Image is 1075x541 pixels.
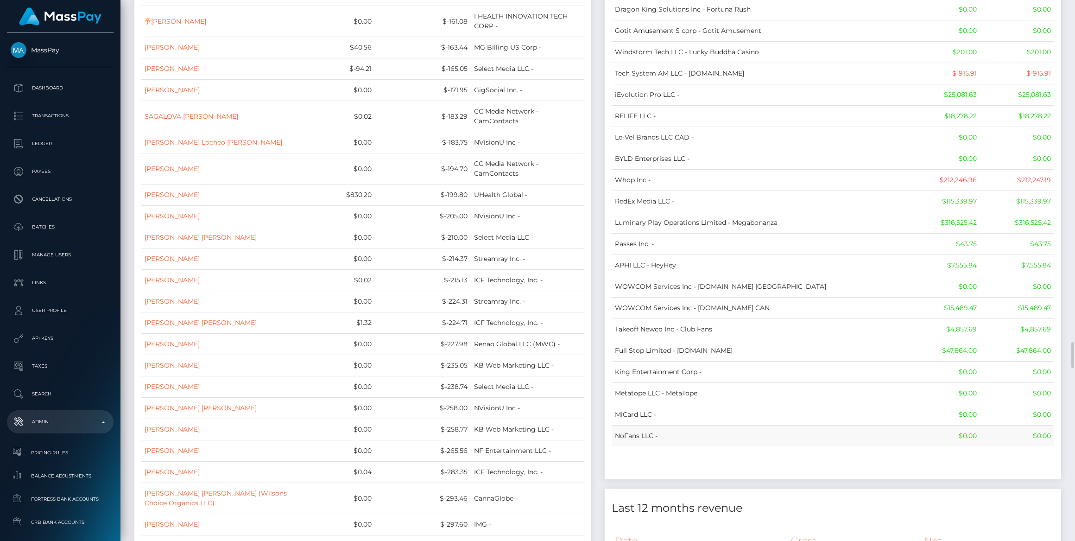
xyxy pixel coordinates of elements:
td: Select Media LLC - [471,58,584,80]
td: $-224.71 [375,312,471,334]
span: Fortress Bank Accounts [11,494,110,504]
td: $0.00 [980,361,1054,382]
td: CC Media Network - CamContacts [471,101,584,132]
td: NVisionU Inc - [471,206,584,227]
td: $0.00 [980,20,1054,41]
td: WOWCOM Services Inc - [DOMAIN_NAME] [GEOGRAPHIC_DATA] [612,276,909,297]
td: $43.75 [980,233,1054,255]
a: Admin [7,410,114,433]
p: Search [11,387,110,401]
p: Batches [11,220,110,234]
p: API Keys [11,331,110,345]
td: NF Entertainment LLC - [471,440,584,462]
td: $0.00 [313,355,374,376]
span: Balance Adjustments [11,471,110,481]
td: Streamray Inc. - [471,291,584,312]
td: KB Web Marketing LLC - [471,419,584,440]
p: Links [11,276,110,290]
a: [PERSON_NAME] [145,255,200,263]
a: [PERSON_NAME] [145,340,200,348]
a: Links [7,271,114,294]
a: [PERSON_NAME] Locheo [PERSON_NAME] [145,138,282,146]
td: $1.32 [313,312,374,334]
a: [PERSON_NAME] [145,212,200,220]
td: $-915.91 [980,63,1054,84]
td: $18,278.22 [909,105,980,127]
td: $0.00 [980,382,1054,404]
td: $0.00 [313,291,374,312]
td: $0.00 [313,80,374,101]
a: CRB Bank Accounts [7,512,114,532]
td: RELIFE LLC - [612,105,909,127]
a: 予[PERSON_NAME] [145,17,206,25]
a: [PERSON_NAME] [145,468,200,476]
td: King Entertainment Corp - [612,361,909,382]
td: $-227.98 [375,334,471,355]
a: [PERSON_NAME] [145,165,200,173]
p: Taxes [11,359,110,373]
td: ICF Technology, Inc. - [471,270,584,291]
td: Tech System AM LLC - [DOMAIN_NAME] [612,63,909,84]
img: MassPay [11,42,26,58]
td: Whop Inc - [612,169,909,191]
td: UHealth Global - [471,185,584,206]
td: $-215.13 [375,270,471,291]
a: Fortress Bank Accounts [7,489,114,509]
a: Dashboard [7,76,114,100]
td: Streamray Inc. - [471,248,584,270]
a: [PERSON_NAME] [145,86,200,94]
td: $47,864.00 [909,340,980,361]
td: Full Stop Limited - [DOMAIN_NAME] [612,340,909,361]
a: [PERSON_NAME] [145,382,200,391]
td: $-171.95 [375,80,471,101]
a: Payees [7,160,114,183]
td: I HEALTH INNOVATION TECH CORP - [471,6,584,37]
td: $43.75 [909,233,980,255]
a: [PERSON_NAME] [145,425,200,433]
td: $0.02 [313,101,374,132]
td: $-238.74 [375,376,471,398]
a: [PERSON_NAME] [145,64,200,73]
a: [PERSON_NAME] [145,297,200,306]
td: $201.00 [980,41,1054,63]
td: NVisionU Inc - [471,132,584,153]
td: RedEx Media LLC - [612,191,909,212]
a: API Keys [7,327,114,350]
td: BYLD Enterprises LLC - [612,148,909,169]
a: Taxes [7,355,114,378]
a: [PERSON_NAME] [PERSON_NAME] [145,318,257,327]
a: [PERSON_NAME] [PERSON_NAME] (Wilsons Choice Organics LLC) [145,489,287,507]
td: $0.00 [980,127,1054,148]
td: $7,555.84 [980,255,1054,276]
td: $0.00 [980,425,1054,446]
a: [PERSON_NAME] [145,43,200,51]
td: $115,339.97 [909,191,980,212]
td: $316,525.42 [909,212,980,233]
td: $0.00 [313,227,374,248]
td: Takeoff Newco Inc - Club Fans [612,318,909,340]
td: $-258.77 [375,419,471,440]
td: CannaGlobe - [471,483,584,514]
td: $0.00 [313,153,374,185]
td: $316,525.42 [980,212,1054,233]
td: $0.00 [313,376,374,398]
td: $0.02 [313,270,374,291]
td: CC Media Network - CamContacts [471,153,584,185]
a: Search [7,382,114,406]
td: $0.00 [909,148,980,169]
td: $18,278.22 [980,105,1054,127]
a: Cancellations [7,188,114,211]
td: $-165.05 [375,58,471,80]
td: $-210.00 [375,227,471,248]
td: IMG - [471,514,584,535]
td: $-183.75 [375,132,471,153]
span: CRB Bank Accounts [11,517,110,528]
td: $0.00 [909,127,980,148]
td: $0.00 [313,334,374,355]
td: $-199.80 [375,185,471,206]
span: MassPay [7,46,114,54]
td: $-258.00 [375,398,471,419]
td: $0.00 [909,382,980,404]
td: $25,081.63 [980,84,1054,105]
a: [PERSON_NAME] [145,276,200,284]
